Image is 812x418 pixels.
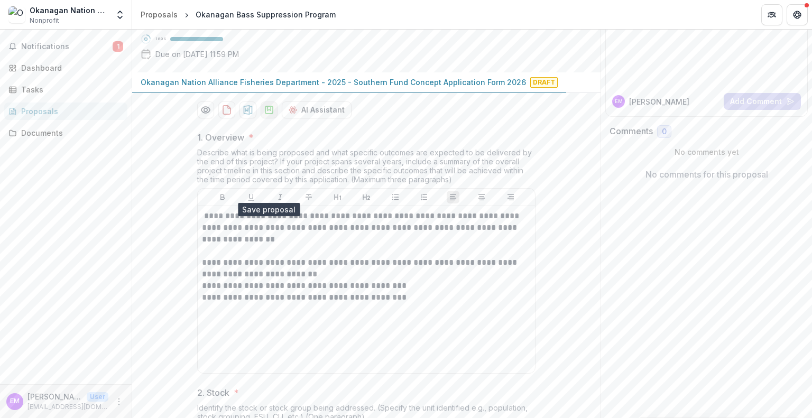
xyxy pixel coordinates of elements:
div: Documents [21,127,119,138]
div: Elinor McGrath [615,99,623,104]
button: Italicize [274,191,287,203]
button: Add Comment [724,93,801,110]
button: Underline [245,191,257,203]
div: Proposals [21,106,119,117]
p: 100 % [155,35,166,43]
button: More [113,395,125,408]
button: Heading 2 [360,191,373,203]
span: Nonprofit [30,16,59,25]
button: download-proposal [261,101,278,118]
button: Align Right [504,191,517,203]
button: Align Center [475,191,488,203]
p: No comments for this proposal [645,168,768,181]
button: Open entity switcher [113,4,127,25]
button: download-proposal [218,101,235,118]
p: Okanagan Nation Alliance Fisheries Department - 2025 - Southern Fund Concept Application Form 2026 [141,77,526,88]
p: No comments yet [610,146,804,157]
nav: breadcrumb [136,7,340,22]
button: Align Left [447,191,459,203]
button: Bullet List [389,191,402,203]
div: Okanagan Nation Alliance Fisheries Department [30,5,108,16]
span: Draft [530,77,558,88]
div: Dashboard [21,62,119,73]
button: download-proposal [239,101,256,118]
button: AI Assistant [282,101,352,118]
span: 1 [113,41,123,52]
p: User [87,392,108,402]
img: Okanagan Nation Alliance Fisheries Department [8,6,25,23]
button: Notifications1 [4,38,127,55]
p: [PERSON_NAME] [629,96,689,107]
button: Get Help [787,4,808,25]
div: Tasks [21,84,119,95]
button: Heading 1 [331,191,344,203]
div: Proposals [141,9,178,20]
span: 0 [662,127,667,136]
p: 2. Stock [197,386,229,399]
button: Partners [761,4,782,25]
p: [EMAIL_ADDRESS][DOMAIN_NAME] [27,402,108,412]
a: Proposals [4,103,127,120]
div: Elinor McGrath [10,398,20,405]
p: 1. Overview [197,131,244,144]
button: Bold [216,191,229,203]
a: Tasks [4,81,127,98]
a: Dashboard [4,59,127,77]
h2: Comments [610,126,653,136]
p: [PERSON_NAME] [27,391,82,402]
button: Preview ed748491-d221-4486-8fb1-dc0437d93a6b-0.pdf [197,101,214,118]
button: Strike [302,191,315,203]
a: Documents [4,124,127,142]
div: Okanagan Bass Suppression Program [196,9,336,20]
p: Due on [DATE] 11:59 PM [155,49,239,60]
span: Notifications [21,42,113,51]
div: Describe what is being proposed and what specific outcomes are expected to be delivered by the en... [197,148,536,188]
button: Ordered List [418,191,430,203]
a: Proposals [136,7,182,22]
